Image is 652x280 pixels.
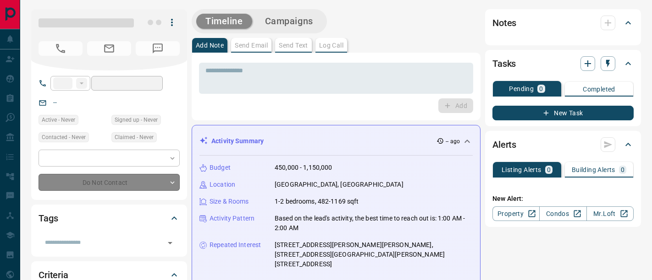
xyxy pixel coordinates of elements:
p: Size & Rooms [210,197,249,206]
p: Listing Alerts [502,167,541,173]
div: Notes [492,12,634,34]
span: Active - Never [42,115,75,124]
p: 450,000 - 1,150,000 [275,163,332,172]
p: Repeated Interest [210,240,261,250]
a: Condos [539,206,586,221]
div: Tags [39,207,180,229]
p: 0 [621,167,624,173]
div: Tasks [492,53,634,75]
span: Signed up - Never [115,115,158,124]
p: Activity Summary [211,136,264,146]
p: Location [210,180,235,189]
p: Add Note [196,42,224,48]
p: Based on the lead's activity, the best time to reach out is: 1:00 AM - 2:00 AM [275,214,473,233]
a: Mr.Loft [586,206,634,221]
button: New Task [492,106,634,120]
h2: Tags [39,211,58,226]
button: Campaigns [256,14,322,29]
button: Open [164,237,177,249]
p: Building Alerts [572,167,615,173]
span: No Number [136,41,180,56]
h2: Alerts [492,137,516,152]
p: Completed [583,86,615,92]
p: 1-2 bedrooms, 482-1169 sqft [275,197,359,206]
p: 0 [539,86,543,92]
p: New Alert: [492,194,634,204]
h2: Tasks [492,56,516,71]
p: Activity Pattern [210,214,254,223]
div: Activity Summary-- ago [199,133,473,150]
p: [STREET_ADDRESS][PERSON_NAME][PERSON_NAME], [STREET_ADDRESS][GEOGRAPHIC_DATA][PERSON_NAME][STREET... [275,240,473,269]
h2: Notes [492,16,516,30]
p: 0 [547,167,551,173]
p: Budget [210,163,231,172]
span: No Number [39,41,83,56]
p: [GEOGRAPHIC_DATA], [GEOGRAPHIC_DATA] [275,180,403,189]
a: -- [53,99,57,106]
button: Timeline [196,14,252,29]
p: -- ago [446,137,460,145]
p: Pending [509,86,534,92]
a: Property [492,206,540,221]
div: Do Not Contact [39,174,180,191]
span: Contacted - Never [42,133,86,142]
div: Alerts [492,134,634,156]
span: Claimed - Never [115,133,154,142]
span: No Email [87,41,131,56]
